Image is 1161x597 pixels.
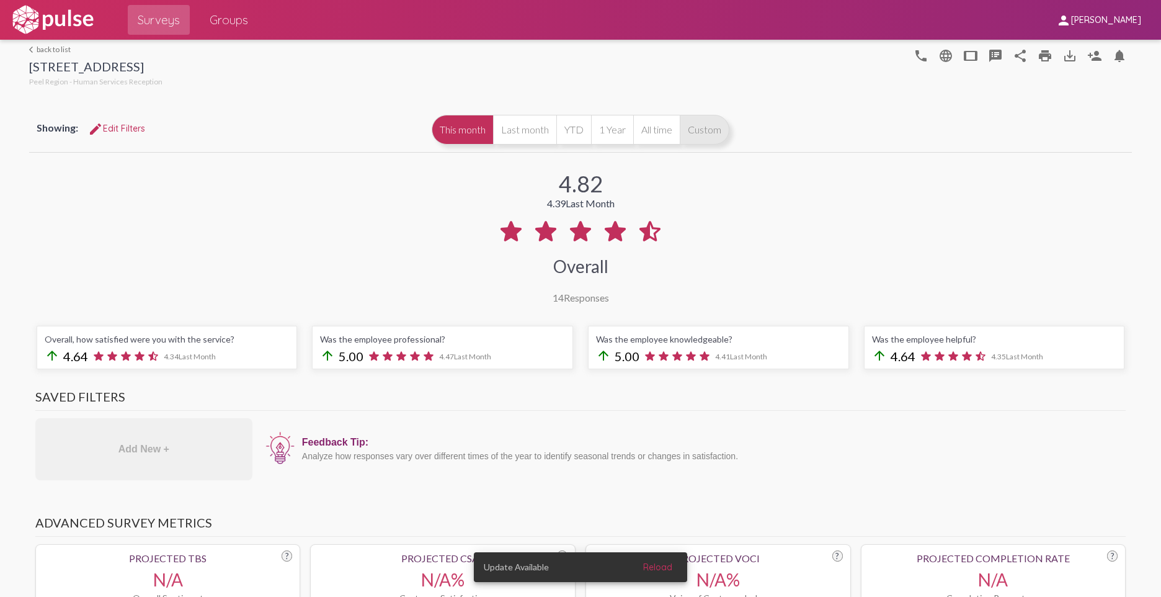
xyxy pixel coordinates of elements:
div: Was the employee professional? [320,334,565,344]
mat-icon: Edit Filters [88,122,103,137]
div: Overall [553,256,608,277]
button: [PERSON_NAME] [1046,8,1151,31]
button: language [933,43,958,68]
mat-icon: arrow_back_ios [29,46,37,53]
div: N/A% [318,569,567,590]
span: Surveys [138,9,180,31]
span: Groups [210,9,248,31]
div: N/A [869,569,1118,590]
span: Peel Region - Human Services Reception [29,77,162,86]
span: 14 [553,292,564,303]
div: Feedback Tip: [302,437,1119,448]
button: Last month [493,115,556,145]
button: tablet [958,43,983,68]
div: Overall, how satisfied were you with the service? [45,334,290,344]
span: Last Month [179,352,216,361]
mat-icon: arrow_upward [320,348,335,363]
img: icon12.png [265,431,296,465]
span: Last Month [730,352,767,361]
button: language [909,43,933,68]
a: back to list [29,45,162,54]
span: 4.35 [991,352,1043,361]
span: Last Month [454,352,491,361]
a: print [1033,43,1057,68]
div: Was the employee knowledgeable? [596,334,841,344]
button: Edit FiltersEdit Filters [78,117,155,140]
mat-icon: Bell [1112,48,1127,63]
span: Showing: [37,122,78,133]
div: Analyze how responses vary over different times of the year to identify seasonal trends or change... [302,451,1119,461]
div: Projected VoCI [594,552,843,564]
div: N/A [43,569,293,590]
h3: Advanced Survey Metrics [35,515,1126,537]
span: Last Month [566,197,615,209]
button: Share [1008,43,1033,68]
button: Person [1082,43,1107,68]
div: Was the employee helpful? [872,334,1117,344]
mat-icon: language [938,48,953,63]
span: 5.00 [339,349,363,364]
mat-icon: arrow_upward [45,348,60,363]
mat-icon: arrow_upward [872,348,887,363]
span: [PERSON_NAME] [1071,15,1141,26]
mat-icon: person [1056,13,1071,28]
mat-icon: print [1038,48,1052,63]
button: 1 Year [591,115,633,145]
div: ? [282,550,292,562]
div: Responses [553,292,609,303]
div: Add New + [35,418,252,480]
div: 4.82 [559,170,603,197]
div: Projected TBS [43,552,293,564]
span: 4.64 [891,349,915,364]
mat-icon: language [914,48,928,63]
img: white-logo.svg [10,4,96,35]
mat-icon: Person [1087,48,1102,63]
button: All time [633,115,680,145]
span: 5.00 [615,349,639,364]
mat-icon: arrow_upward [596,348,611,363]
div: Projected CSAT [318,552,567,564]
button: speaker_notes [983,43,1008,68]
span: Last Month [1006,352,1043,361]
mat-icon: tablet [963,48,978,63]
span: 4.41 [715,352,767,361]
mat-icon: speaker_notes [988,48,1003,63]
span: Update Available [484,561,549,573]
mat-icon: Download [1062,48,1077,63]
button: Download [1057,43,1082,68]
button: Reload [633,556,682,578]
div: ? [1107,550,1118,562]
div: [STREET_ADDRESS] [29,59,162,77]
span: Reload [643,562,672,573]
div: N/A% [594,569,843,590]
a: Groups [200,5,258,35]
div: Projected Completion Rate [869,552,1118,564]
button: This month [432,115,493,145]
button: Custom [680,115,729,145]
span: 4.64 [63,349,88,364]
button: YTD [556,115,591,145]
span: 4.34 [164,352,216,361]
span: Edit Filters [88,123,145,134]
a: Surveys [128,5,190,35]
span: 4.47 [439,352,491,361]
button: Bell [1107,43,1132,68]
div: 4.39 [547,197,615,209]
mat-icon: Share [1013,48,1028,63]
div: ? [832,550,843,562]
h3: Saved Filters [35,389,1126,411]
